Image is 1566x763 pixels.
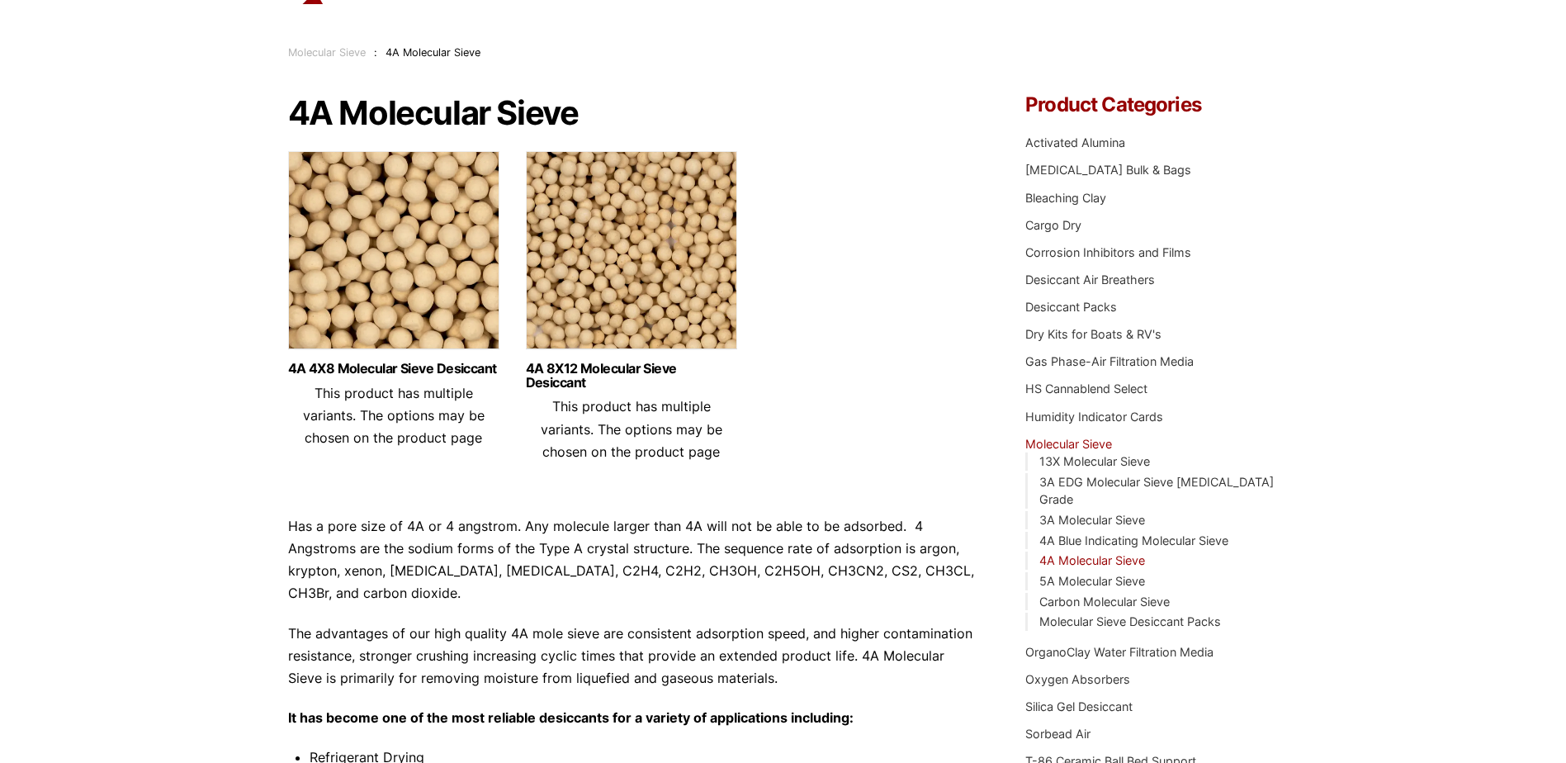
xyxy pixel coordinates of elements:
strong: It has become one of the most reliable desiccants for a variety of applications including: [288,709,854,726]
a: [MEDICAL_DATA] Bulk & Bags [1025,163,1191,177]
span: This product has multiple variants. The options may be chosen on the product page [303,385,485,446]
a: Carbon Molecular Sieve [1039,595,1170,609]
a: 4A Blue Indicating Molecular Sieve [1039,533,1228,547]
a: Oxygen Absorbers [1025,672,1130,686]
a: 4A 4X8 Molecular Sieve Desiccant [288,362,499,376]
span: 4A Molecular Sieve [386,46,480,59]
a: Gas Phase-Air Filtration Media [1025,354,1194,368]
a: 4A Molecular Sieve [1039,553,1145,567]
a: 3A EDG Molecular Sieve [MEDICAL_DATA] Grade [1039,475,1274,507]
p: The advantages of our high quality 4A mole sieve are consistent adsorption speed, and higher cont... [288,623,977,690]
a: 5A Molecular Sieve [1039,574,1145,588]
a: Cargo Dry [1025,218,1081,232]
a: 4A 8X12 Molecular Sieve Desiccant [526,362,737,390]
a: Molecular Sieve [288,46,366,59]
a: Dry Kits for Boats & RV's [1025,327,1161,341]
a: Molecular Sieve Desiccant Packs [1039,614,1221,628]
h1: 4A Molecular Sieve [288,95,977,131]
a: Humidity Indicator Cards [1025,410,1163,424]
span: : [374,46,377,59]
a: Desiccant Packs [1025,300,1117,314]
a: Desiccant Air Breathers [1025,272,1155,287]
a: Molecular Sieve [1025,437,1112,451]
a: OrganoClay Water Filtration Media [1025,645,1214,659]
a: HS Cannablend Select [1025,381,1147,396]
h4: Product Categories [1025,95,1278,115]
a: Corrosion Inhibitors and Films [1025,245,1191,259]
a: 13X Molecular Sieve [1039,454,1150,468]
p: Has a pore size of 4A or 4 angstrom. Any molecule larger than 4A will not be able to be adsorbed.... [288,515,977,605]
a: Activated Alumina [1025,135,1125,149]
span: This product has multiple variants. The options may be chosen on the product page [541,398,722,459]
a: Silica Gel Desiccant [1025,699,1133,713]
a: Sorbead Air [1025,727,1091,741]
a: 3A Molecular Sieve [1039,513,1145,527]
a: Bleaching Clay [1025,191,1106,205]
